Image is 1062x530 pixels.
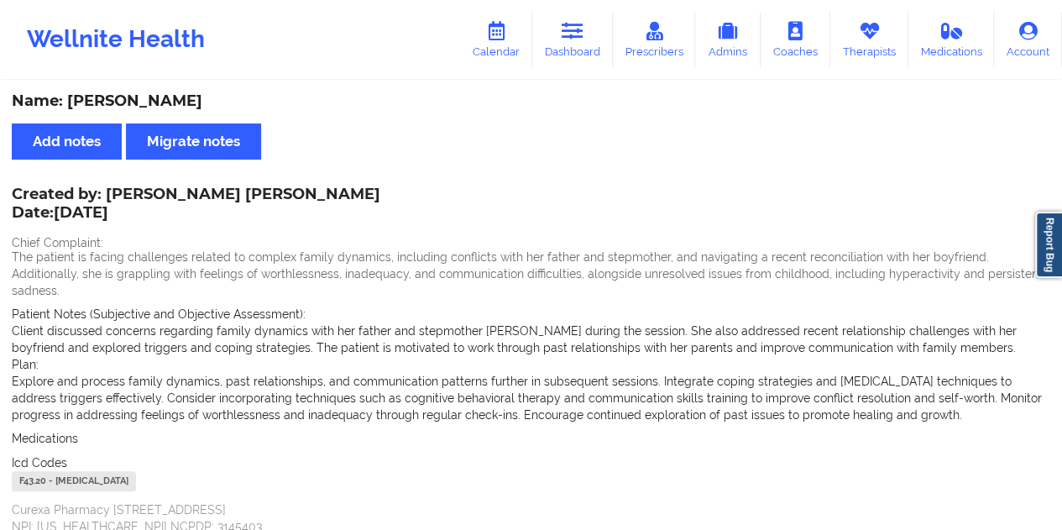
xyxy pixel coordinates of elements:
a: Therapists [830,12,908,67]
p: Explore and process family dynamics, past relationships, and communication patterns further in su... [12,373,1050,423]
span: Chief Complaint: [12,236,103,249]
a: Coaches [761,12,830,67]
a: Dashboard [532,12,613,67]
p: The patient is facing challenges related to complex family dynamics, including conflicts with her... [12,249,1050,299]
div: Created by: [PERSON_NAME] [PERSON_NAME] [12,186,380,224]
a: Calendar [460,12,532,67]
span: Patient Notes (Subjective and Objective Assessment): [12,307,306,321]
button: Migrate notes [126,123,261,160]
button: Add notes [12,123,122,160]
a: Prescribers [613,12,696,67]
a: Report Bug [1035,212,1062,278]
a: Admins [695,12,761,67]
div: F43.20 - [MEDICAL_DATA] [12,471,136,491]
a: Medications [908,12,995,67]
p: Client discussed concerns regarding family dynamics with her father and stepmother [PERSON_NAME] ... [12,323,1050,356]
span: Medications [12,432,78,445]
div: Name: [PERSON_NAME] [12,92,1050,111]
span: Icd Codes [12,456,67,470]
p: Date: [DATE] [12,202,380,224]
span: Plan: [12,358,39,371]
a: Account [994,12,1062,67]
